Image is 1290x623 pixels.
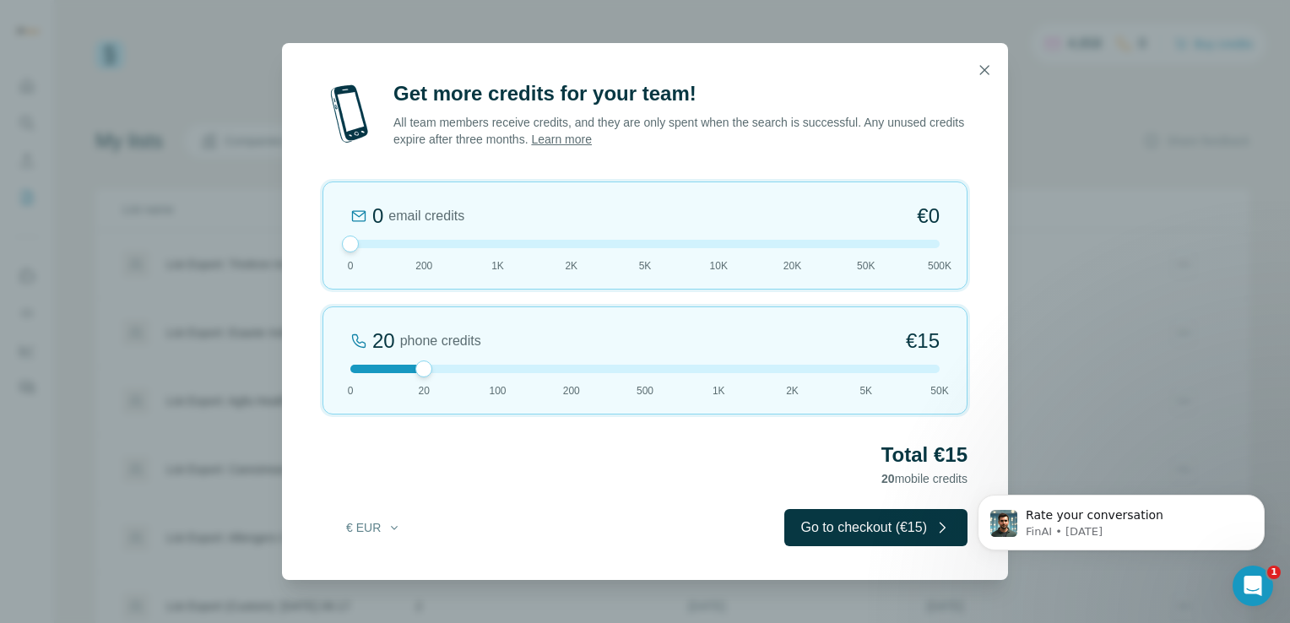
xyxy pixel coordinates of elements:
span: €15 [906,328,940,355]
button: Go to checkout (€15) [784,509,967,546]
span: 10K [710,258,728,274]
iframe: Intercom live chat [1233,566,1273,606]
iframe: Intercom notifications message [952,459,1290,577]
img: mobile-phone [322,80,377,148]
span: €0 [917,203,940,230]
span: 1K [491,258,504,274]
div: 20 [372,328,395,355]
span: phone credits [400,331,481,351]
span: 5K [639,258,652,274]
span: 0 [348,383,354,398]
div: 0 [372,203,383,230]
span: 200 [563,383,580,398]
span: 2K [565,258,577,274]
span: 500 [637,383,653,398]
span: 0 [348,258,354,274]
span: 1K [713,383,725,398]
span: 100 [489,383,506,398]
button: € EUR [334,512,413,543]
span: 2K [786,383,799,398]
span: 200 [415,258,432,274]
span: 20 [881,472,895,485]
a: Learn more [531,133,592,146]
p: All team members receive credits, and they are only spent when the search is successful. Any unus... [393,114,967,148]
span: email credits [388,206,464,226]
h2: Total €15 [322,442,967,469]
span: 1 [1267,566,1281,579]
span: mobile credits [881,472,967,485]
span: 20 [419,383,430,398]
span: 500K [928,258,951,274]
span: 50K [930,383,948,398]
span: 5K [859,383,872,398]
span: 50K [857,258,875,274]
span: 20K [783,258,801,274]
